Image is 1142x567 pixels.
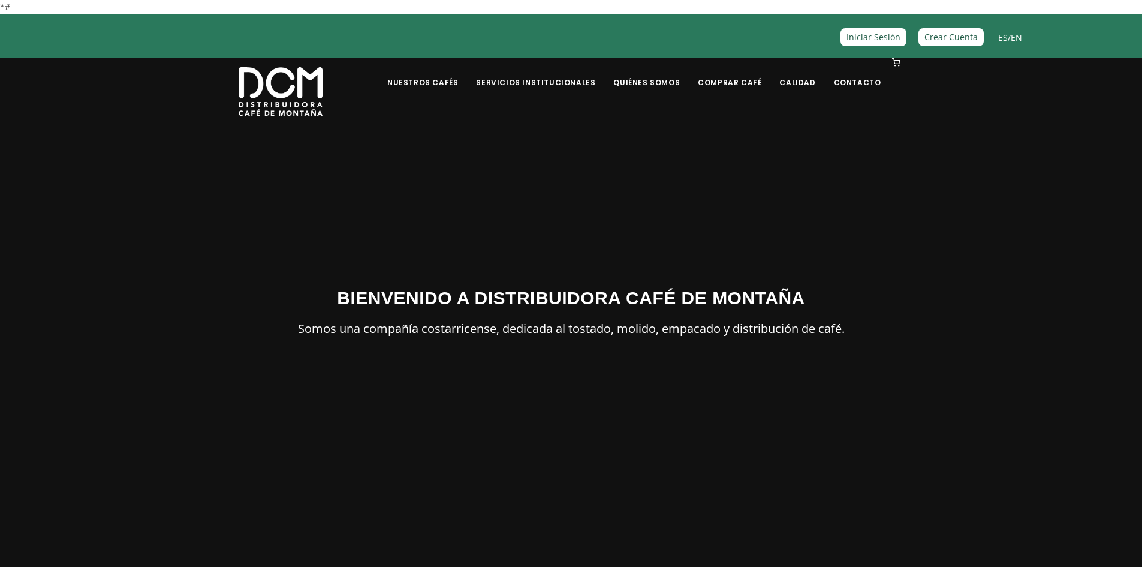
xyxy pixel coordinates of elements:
a: ES [998,32,1008,43]
a: Nuestros Cafés [380,59,465,88]
a: Calidad [772,59,822,88]
a: Quiénes Somos [606,59,687,88]
h3: BIENVENIDO A DISTRIBUIDORA CAFÉ DE MONTAÑA [239,284,904,311]
p: Somos una compañía costarricense, dedicada al tostado, molido, empacado y distribución de café. [239,319,904,339]
a: Comprar Café [691,59,769,88]
a: EN [1011,32,1022,43]
a: Servicios Institucionales [469,59,602,88]
a: Crear Cuenta [918,28,984,46]
span: / [998,31,1022,44]
a: Iniciar Sesión [840,28,906,46]
a: Contacto [827,59,888,88]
